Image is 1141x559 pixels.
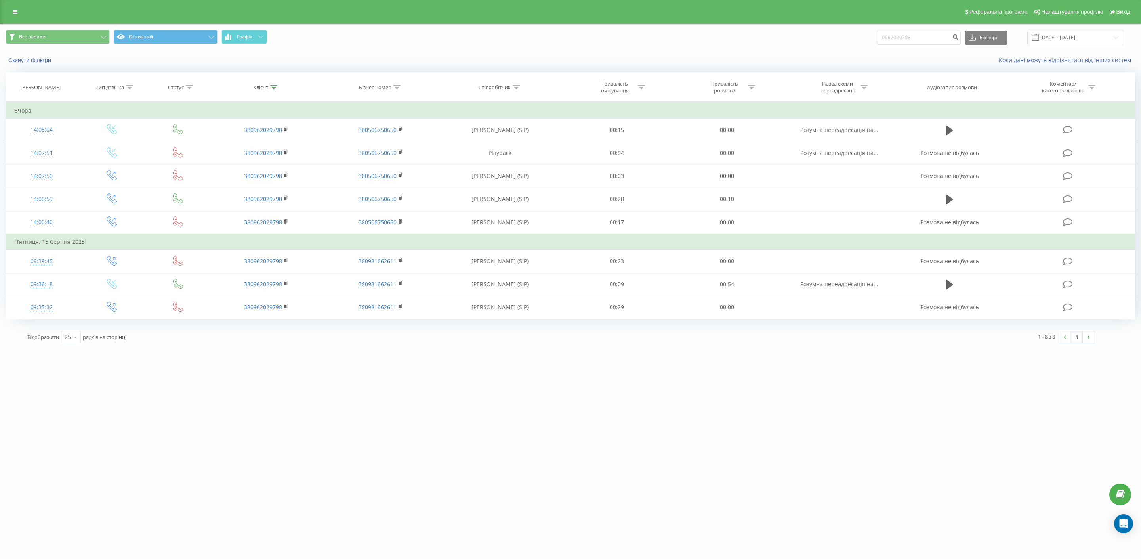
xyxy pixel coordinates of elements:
span: Розумна переадресація на... [800,126,878,134]
div: 14:07:50 [14,168,69,184]
td: 00:29 [561,296,672,319]
td: [PERSON_NAME] (SIP) [438,250,562,273]
span: Розмова не відбулась [920,172,979,180]
div: Коментар/категорія дзвінка [1040,80,1086,94]
td: 00:28 [561,188,672,211]
td: 00:09 [561,273,672,296]
td: [PERSON_NAME] (SIP) [438,119,562,142]
td: 00:00 [672,211,782,234]
div: 09:36:18 [14,277,69,292]
a: 380506750650 [359,172,397,180]
span: Розмова не відбулась [920,303,979,311]
a: 380962029798 [244,195,282,203]
div: Аудіозапис розмови [927,84,977,91]
a: 380506750650 [359,195,397,203]
a: Коли дані можуть відрізнятися вiд інших систем [999,56,1135,64]
a: 380981662611 [359,280,397,288]
td: 00:10 [672,188,782,211]
td: 00:54 [672,273,782,296]
button: Все звонки [6,30,110,44]
a: 1 [1071,331,1083,343]
a: 380981662611 [359,303,397,311]
div: Тривалість розмови [704,80,746,94]
td: 00:04 [561,142,672,165]
a: 380962029798 [244,149,282,157]
span: Розмова не відбулась [920,257,979,265]
div: 09:39:45 [14,254,69,269]
td: 00:00 [672,250,782,273]
div: Статус [168,84,184,91]
a: 380981662611 [359,257,397,265]
td: 00:00 [672,165,782,188]
span: рядків на сторінці [83,333,126,341]
div: Open Intercom Messenger [1114,514,1133,533]
td: 00:00 [672,296,782,319]
div: Бізнес номер [359,84,391,91]
div: 09:35:32 [14,300,69,315]
td: [PERSON_NAME] (SIP) [438,296,562,319]
a: 380506750650 [359,218,397,226]
td: 00:00 [672,142,782,165]
span: Розумна переадресація на... [800,280,878,288]
span: Розмова не відбулась [920,149,979,157]
div: [PERSON_NAME] [21,84,61,91]
div: Тип дзвінка [96,84,124,91]
a: 380962029798 [244,257,282,265]
a: 380506750650 [359,126,397,134]
td: 00:23 [561,250,672,273]
td: 00:15 [561,119,672,142]
span: Графік [237,34,252,40]
td: П’ятниця, 15 Серпня 2025 [6,234,1135,250]
a: 380962029798 [244,218,282,226]
button: Графік [221,30,267,44]
a: 380962029798 [244,126,282,134]
span: Налаштування профілю [1041,9,1103,15]
span: Вихід [1116,9,1130,15]
span: Все звонки [19,34,46,40]
a: 380962029798 [244,280,282,288]
div: Тривалість очікування [593,80,636,94]
td: [PERSON_NAME] (SIP) [438,273,562,296]
td: [PERSON_NAME] (SIP) [438,165,562,188]
span: Реферальна програма [969,9,1028,15]
span: Відображати [27,333,59,341]
button: Основний [114,30,218,44]
td: [PERSON_NAME] (SIP) [438,188,562,211]
a: 380962029798 [244,303,282,311]
div: 25 [65,333,71,341]
div: Клієнт [253,84,268,91]
td: Вчора [6,103,1135,119]
div: 1 - 8 з 8 [1038,333,1055,341]
a: 380506750650 [359,149,397,157]
div: 14:08:04 [14,122,69,138]
button: Експорт [965,31,1007,45]
td: 00:00 [672,119,782,142]
span: Розмова не відбулась [920,218,979,226]
div: 14:06:59 [14,191,69,207]
td: 00:17 [561,211,672,234]
button: Скинути фільтри [6,57,55,64]
div: Співробітник [478,84,511,91]
div: Назва схеми переадресації [816,80,859,94]
td: Playback [438,142,562,165]
td: 00:03 [561,165,672,188]
input: Пошук за номером [877,31,961,45]
div: 14:06:40 [14,214,69,230]
span: Розумна переадресація на... [800,149,878,157]
div: 14:07:51 [14,145,69,161]
td: [PERSON_NAME] (SIP) [438,211,562,234]
a: 380962029798 [244,172,282,180]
